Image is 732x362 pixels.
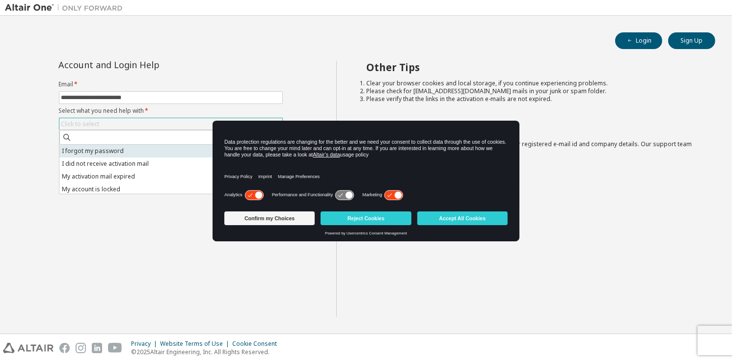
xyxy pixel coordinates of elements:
li: Please check for [EMAIL_ADDRESS][DOMAIN_NAME] mails in your junk or spam folder. [366,87,698,95]
div: Privacy [131,340,160,348]
button: Login [615,32,662,49]
label: Select what you need help with [59,107,283,115]
img: youtube.svg [108,343,122,353]
img: instagram.svg [76,343,86,353]
div: Cookie Consent [232,340,283,348]
img: Altair One [5,3,128,13]
img: facebook.svg [59,343,70,353]
span: with a brief description of the problem, your registered e-mail id and company details. Our suppo... [366,140,692,156]
li: Please verify that the links in the activation e-mails are not expired. [366,95,698,103]
label: Email [59,80,283,88]
img: linkedin.svg [92,343,102,353]
p: © 2025 Altair Engineering, Inc. All Rights Reserved. [131,348,283,356]
li: I forgot my password [59,145,280,157]
div: Website Terms of Use [160,340,232,348]
button: Sign Up [668,32,715,49]
div: Click to select [61,120,100,128]
h2: Other Tips [366,61,698,74]
img: altair_logo.svg [3,343,54,353]
div: Account and Login Help [59,61,238,69]
div: Click to select [59,118,282,130]
li: Clear your browser cookies and local storage, if you continue experiencing problems. [366,79,698,87]
h2: Not sure how to login? [366,122,698,134]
